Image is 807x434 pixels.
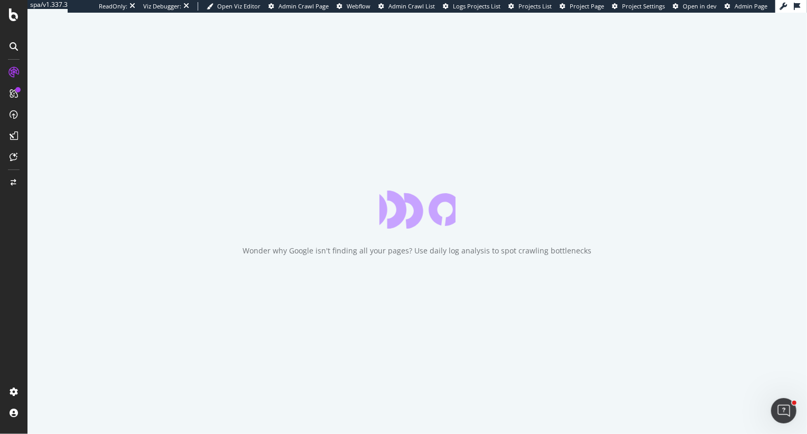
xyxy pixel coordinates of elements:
[771,398,796,423] iframe: Intercom live chat
[673,2,717,11] a: Open in dev
[388,2,435,10] span: Admin Crawl List
[207,2,261,11] a: Open Viz Editor
[279,2,329,10] span: Admin Crawl Page
[453,2,500,10] span: Logs Projects List
[99,2,127,11] div: ReadOnly:
[725,2,767,11] a: Admin Page
[217,2,261,10] span: Open Viz Editor
[268,2,329,11] a: Admin Crawl Page
[143,2,181,11] div: Viz Debugger:
[443,2,500,11] a: Logs Projects List
[337,2,370,11] a: Webflow
[570,2,604,10] span: Project Page
[347,2,370,10] span: Webflow
[243,246,592,256] div: Wonder why Google isn't finding all your pages? Use daily log analysis to spot crawling bottlenecks
[379,191,456,229] div: animation
[622,2,665,10] span: Project Settings
[518,2,552,10] span: Projects List
[560,2,604,11] a: Project Page
[683,2,717,10] span: Open in dev
[735,2,767,10] span: Admin Page
[378,2,435,11] a: Admin Crawl List
[508,2,552,11] a: Projects List
[612,2,665,11] a: Project Settings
